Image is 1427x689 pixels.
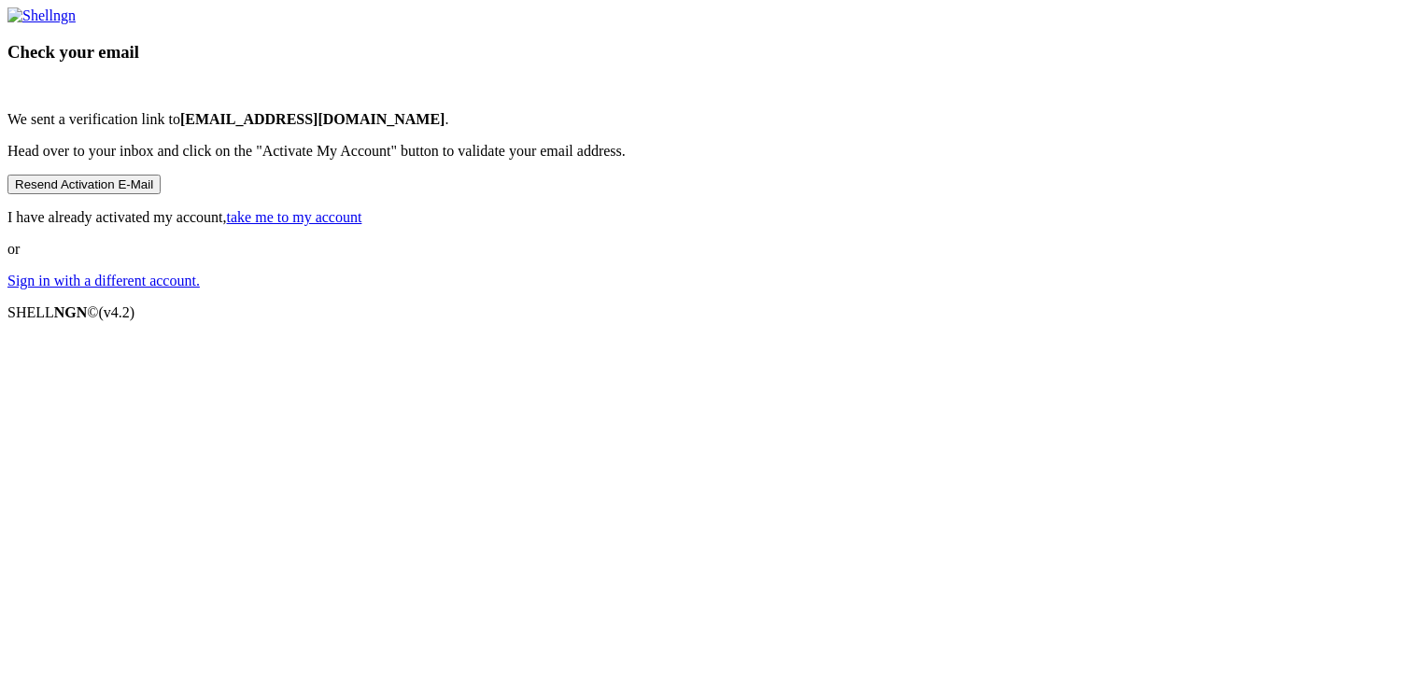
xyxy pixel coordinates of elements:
[7,209,1420,226] p: I have already activated my account,
[7,273,200,288] a: Sign in with a different account.
[7,7,76,24] img: Shellngn
[7,7,1420,289] div: or
[54,304,88,320] b: NGN
[7,111,1420,128] p: We sent a verification link to .
[227,209,362,225] a: take me to my account
[7,42,1420,63] h3: Check your email
[7,304,134,320] span: SHELL ©
[7,143,1420,160] p: Head over to your inbox and click on the "Activate My Account" button to validate your email addr...
[7,175,161,194] button: Resend Activation E-Mail
[180,111,445,127] b: [EMAIL_ADDRESS][DOMAIN_NAME]
[99,304,135,320] span: 4.2.0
